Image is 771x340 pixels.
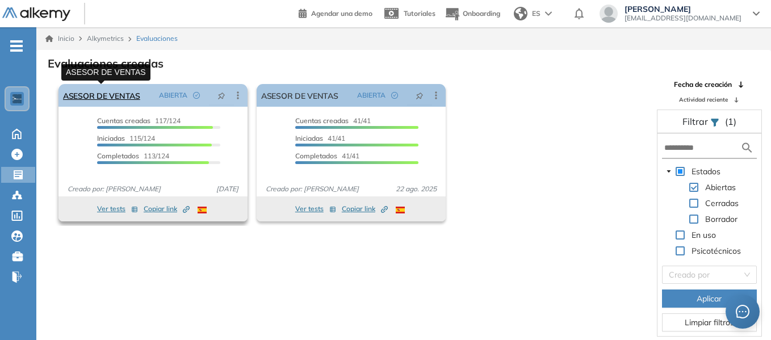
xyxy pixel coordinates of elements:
span: Estados [692,166,720,177]
span: Tutoriales [404,9,435,18]
span: 41/41 [295,116,371,125]
span: Cerradas [703,196,741,210]
span: Alkymetrics [87,34,124,43]
span: En uso [692,230,716,240]
span: caret-down [666,169,672,174]
i: - [10,45,23,47]
span: Cuentas creadas [97,116,150,125]
button: Aplicar [662,289,757,308]
button: Onboarding [445,2,500,26]
button: Ver tests [97,202,138,216]
button: Copiar link [144,202,190,216]
span: pushpin [217,91,225,100]
button: pushpin [209,86,234,104]
span: Cerradas [705,198,739,208]
span: [EMAIL_ADDRESS][DOMAIN_NAME] [625,14,741,23]
span: message [736,305,749,318]
span: Fecha de creación [674,79,732,90]
span: Completados [295,152,337,160]
span: Borrador [703,212,740,226]
span: pushpin [416,91,424,100]
span: 117/124 [97,116,181,125]
img: world [514,7,527,20]
span: [DATE] [212,184,243,194]
a: ASESOR DE VENTAS [63,84,140,107]
img: search icon [740,141,754,155]
span: check-circle [391,92,398,99]
span: Copiar link [144,204,190,214]
img: ESP [198,207,207,213]
a: ASESOR DE VENTAS [261,84,338,107]
span: (1) [725,115,736,128]
span: 41/41 [295,152,359,160]
span: Creado por: [PERSON_NAME] [63,184,165,194]
span: Creado por: [PERSON_NAME] [261,184,363,194]
span: 41/41 [295,134,345,142]
button: pushpin [407,86,432,104]
span: ES [532,9,540,19]
span: Psicotécnicos [689,244,743,258]
span: Onboarding [463,9,500,18]
span: 115/124 [97,134,155,142]
img: arrow [545,11,552,16]
span: ABIERTA [159,90,187,100]
button: Ver tests [295,202,336,216]
span: 113/124 [97,152,169,160]
span: Filtrar [682,116,710,127]
span: check-circle [193,92,200,99]
span: Iniciadas [295,134,323,142]
h3: Evaluaciones creadas [48,57,164,70]
span: Actividad reciente [679,95,728,104]
span: Aplicar [697,292,722,305]
span: Psicotécnicos [692,246,741,256]
span: Abiertas [705,182,736,192]
div: ASESOR DE VENTAS [61,64,150,81]
span: Borrador [705,214,738,224]
button: Limpiar filtros [662,313,757,331]
span: En uso [689,228,718,242]
span: [PERSON_NAME] [625,5,741,14]
span: Cuentas creadas [295,116,349,125]
img: Logo [2,7,70,22]
a: Inicio [45,33,74,44]
span: ABIERTA [357,90,385,100]
span: Completados [97,152,139,160]
img: ESP [396,207,405,213]
span: 22 ago. 2025 [391,184,441,194]
button: Copiar link [342,202,388,216]
span: Limpiar filtros [685,316,734,329]
span: Estados [689,165,723,178]
span: Abiertas [703,181,738,194]
span: Agendar una demo [311,9,372,18]
span: Iniciadas [97,134,125,142]
img: https://assets.alkemy.org/workspaces/1802/d452bae4-97f6-47ab-b3bf-1c40240bc960.jpg [12,94,22,103]
span: Evaluaciones [136,33,178,44]
a: Agendar una demo [299,6,372,19]
span: Copiar link [342,204,388,214]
